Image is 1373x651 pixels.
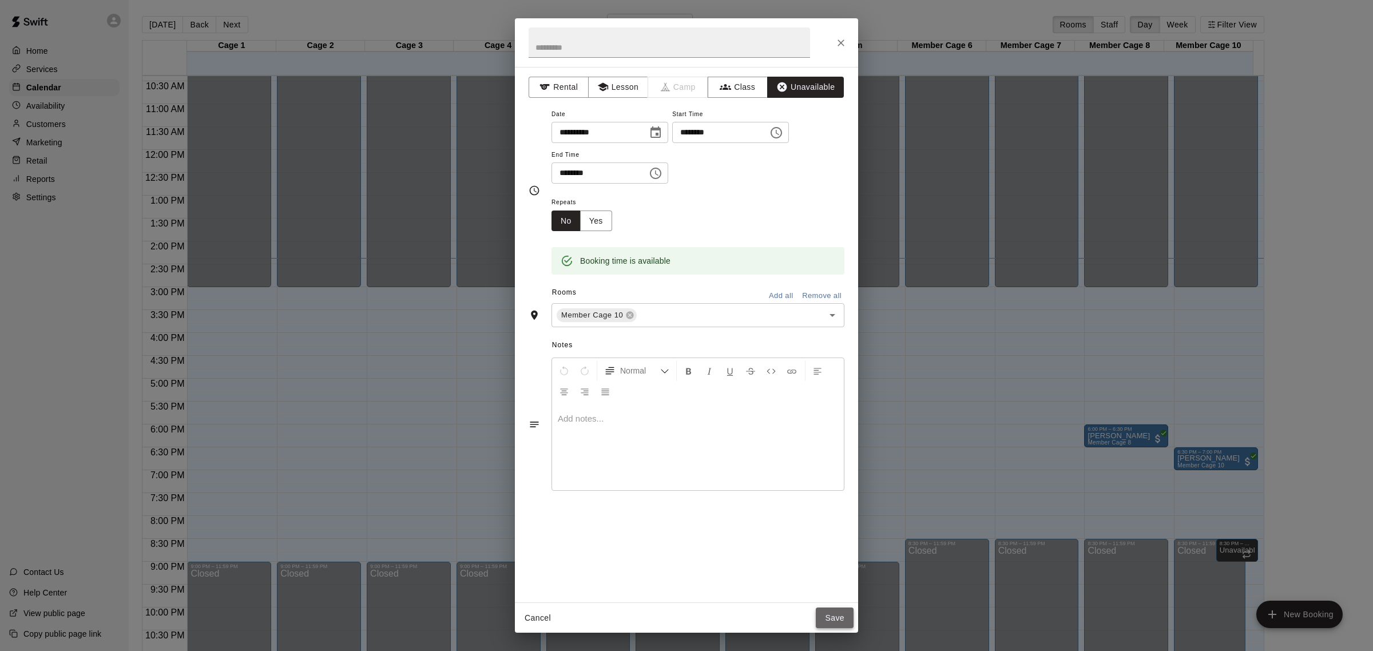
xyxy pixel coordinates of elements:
button: Format Strikethrough [741,360,760,381]
span: Notes [552,336,844,355]
button: Left Align [808,360,827,381]
span: Rooms [552,288,577,296]
button: Choose time, selected time is 4:00 PM [765,121,788,144]
button: Unavailable [767,77,844,98]
button: Choose date, selected date is Aug 11, 2025 [644,121,667,144]
span: End Time [551,148,668,163]
button: Yes [580,211,612,232]
button: Close [831,33,851,53]
svg: Timing [529,185,540,196]
button: Lesson [588,77,648,98]
button: Class [708,77,768,98]
button: Center Align [554,381,574,402]
button: Choose time, selected time is 5:30 PM [644,162,667,185]
button: No [551,211,581,232]
button: Format Italics [700,360,719,381]
div: outlined button group [551,211,612,232]
span: Start Time [672,107,789,122]
button: Formatting Options [600,360,674,381]
button: Justify Align [596,381,615,402]
span: Repeats [551,195,621,211]
span: Member Cage 10 [557,309,628,321]
button: Save [816,608,854,629]
svg: Notes [529,419,540,430]
button: Cancel [519,608,556,629]
button: Rental [529,77,589,98]
span: Date [551,107,668,122]
span: Camps can only be created in the Services page [648,77,708,98]
div: Member Cage 10 [557,308,637,322]
svg: Rooms [529,309,540,321]
button: Format Underline [720,360,740,381]
button: Redo [575,360,594,381]
button: Right Align [575,381,594,402]
button: Undo [554,360,574,381]
button: Remove all [799,287,844,305]
span: Normal [620,365,660,376]
button: Insert Code [761,360,781,381]
button: Insert Link [782,360,801,381]
button: Format Bold [679,360,699,381]
button: Add all [763,287,799,305]
button: Open [824,307,840,323]
div: Booking time is available [580,251,670,271]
